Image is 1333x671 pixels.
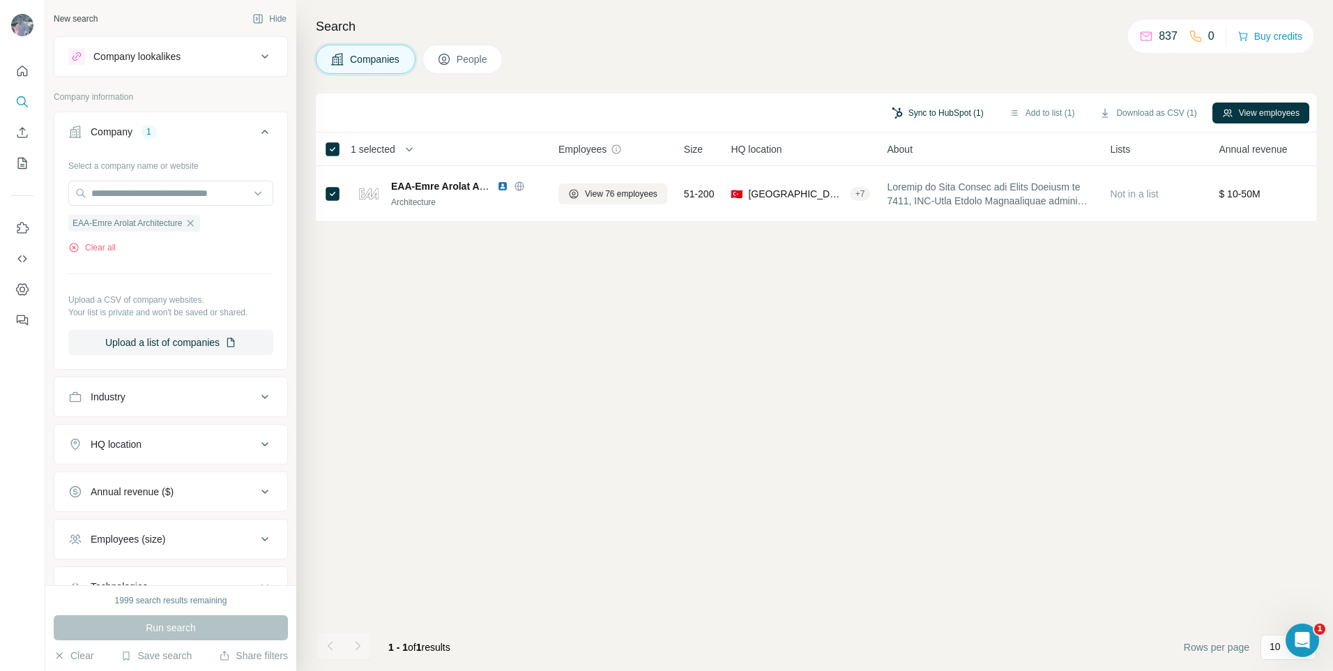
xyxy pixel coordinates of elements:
p: 0 [1208,28,1214,45]
button: Upload a list of companies [68,330,273,355]
span: $ 10-50M [1219,188,1260,199]
button: Download as CSV (1) [1090,103,1206,123]
button: Share filters [219,649,288,663]
span: [GEOGRAPHIC_DATA], [GEOGRAPHIC_DATA] [748,187,844,201]
span: 51-200 [684,187,715,201]
div: Employees (size) [91,532,165,546]
div: Company [91,125,132,139]
button: HQ location [54,428,287,461]
span: EAA-Emre Arolat Architecture [73,217,182,229]
span: About [887,142,913,156]
div: Select a company name or website [68,154,273,172]
p: 837 [1159,28,1178,45]
span: HQ location [731,142,782,156]
button: Enrich CSV [11,120,33,145]
span: of [408,642,416,653]
button: Search [11,89,33,114]
button: Industry [54,380,287,414]
span: 🇹🇷 [731,187,742,201]
div: Technologies [91,580,148,594]
span: Size [684,142,703,156]
div: Annual revenue ($) [91,485,174,499]
div: HQ location [91,437,142,451]
div: Company lookalikes [93,50,181,63]
button: Clear [54,649,93,663]
button: Hide [243,8,296,29]
p: Your list is private and won't be saved or shared. [68,306,273,319]
span: EAA-Emre Arolat Architecture [391,181,530,192]
button: Sync to HubSpot (1) [882,103,993,123]
button: Feedback [11,308,33,333]
button: My lists [11,151,33,176]
div: Architecture [391,196,542,209]
button: Save search [121,649,192,663]
span: 1 [1314,624,1325,635]
span: Not in a list [1110,188,1158,199]
button: Quick start [11,59,33,84]
span: 1 selected [351,142,395,156]
button: Company lookalikes [54,40,287,73]
p: Company information [54,91,288,103]
span: Annual revenue [1219,142,1287,156]
div: + 7 [850,188,871,200]
span: Companies [350,52,401,66]
button: Company1 [54,115,287,154]
button: View employees [1212,103,1309,123]
button: Add to list (1) [999,103,1085,123]
button: Buy credits [1237,27,1302,46]
p: Upload a CSV of company websites. [68,294,273,306]
button: Dashboard [11,277,33,302]
iframe: Intercom live chat [1286,624,1319,657]
button: Annual revenue ($) [54,475,287,508]
button: Use Surfe API [11,246,33,271]
span: 1 [416,642,422,653]
span: View 76 employees [585,188,657,200]
span: Rows per page [1184,640,1249,654]
span: 1 - 1 [388,642,408,653]
button: Employees (size) [54,522,287,556]
button: Use Surfe on LinkedIn [11,216,33,241]
div: New search [54,13,98,25]
span: results [388,642,450,653]
div: 1999 search results remaining [115,594,227,607]
span: Employees [558,142,607,156]
h4: Search [316,17,1316,36]
button: Clear all [68,241,116,254]
p: 10 [1270,640,1281,654]
button: View 76 employees [558,183,667,204]
div: Industry [91,390,125,404]
img: Avatar [11,14,33,36]
span: Lists [1110,142,1130,156]
div: 1 [141,126,157,138]
span: People [457,52,489,66]
img: LinkedIn logo [497,181,508,192]
button: Technologies [54,570,287,603]
img: Logo of EAA-Emre Arolat Architecture [358,183,380,205]
span: Loremip do Sita Consec adi Elits Doeiusm te 7411, INC-Utla Etdolo Magnaaliquae adminim ve q nost ... [887,180,1093,208]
